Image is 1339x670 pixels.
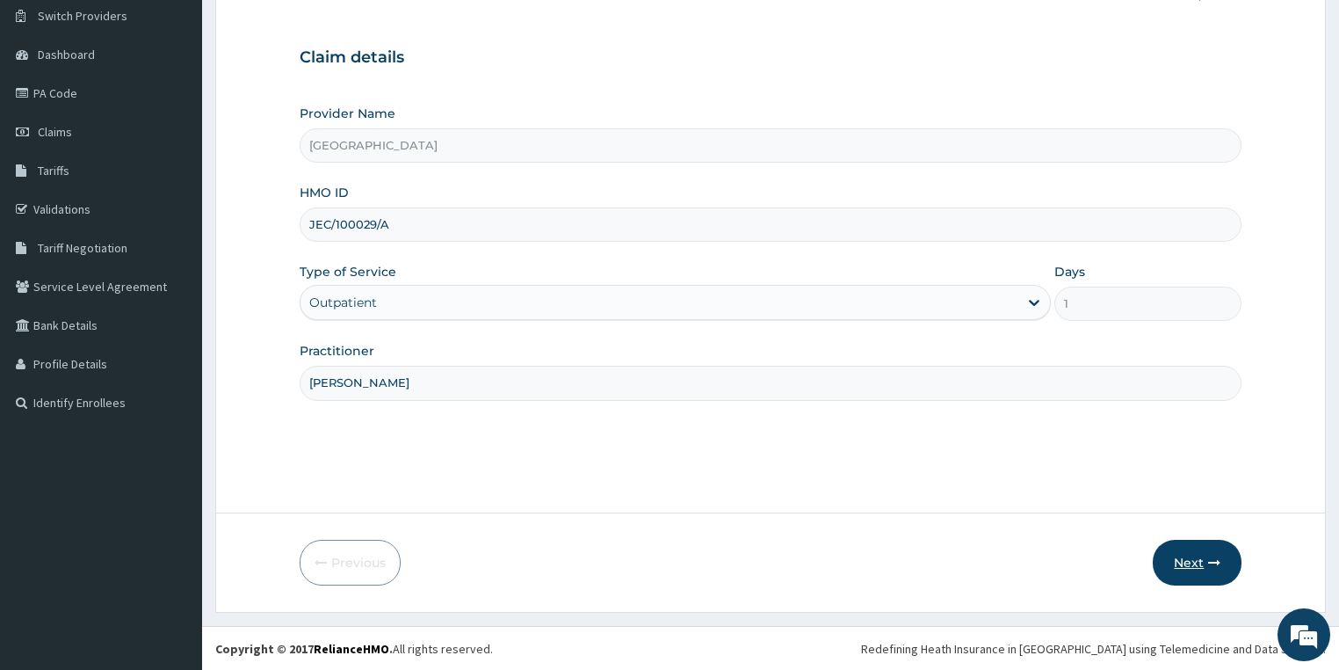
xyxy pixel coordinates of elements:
[102,222,242,399] span: We're online!
[300,105,395,122] label: Provider Name
[300,48,1242,68] h3: Claim details
[91,98,295,121] div: Chat with us now
[288,9,330,51] div: Minimize live chat window
[215,641,393,657] strong: Copyright © 2017 .
[38,8,127,24] span: Switch Providers
[300,208,1242,242] input: Enter HMO ID
[38,163,69,178] span: Tariffs
[38,124,72,140] span: Claims
[1054,263,1085,280] label: Days
[300,184,349,201] label: HMO ID
[861,640,1326,658] div: Redefining Heath Insurance in [GEOGRAPHIC_DATA] using Telemedicine and Data Science!
[1153,540,1241,586] button: Next
[38,47,95,62] span: Dashboard
[300,540,401,586] button: Previous
[300,263,396,280] label: Type of Service
[9,480,335,542] textarea: Type your message and hit 'Enter'
[314,641,389,657] a: RelianceHMO
[300,342,374,360] label: Practitioner
[300,366,1242,400] input: Enter Name
[309,294,377,311] div: Outpatient
[33,88,71,132] img: d_794563401_company_1708531726252_794563401
[38,240,127,256] span: Tariff Negotiation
